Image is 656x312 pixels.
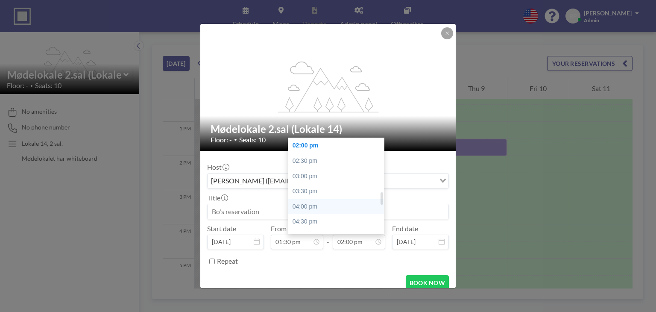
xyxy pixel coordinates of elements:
[208,204,448,219] input: Bo's reservation
[278,61,379,112] g: flex-grow: 1.2;
[209,175,385,186] span: [PERSON_NAME] ([EMAIL_ADDRESS][DOMAIN_NAME])
[271,224,287,233] label: From
[288,169,388,184] div: 03:00 pm
[327,227,329,246] span: -
[386,175,434,186] input: Search for option
[288,230,388,245] div: 05:00 pm
[207,224,236,233] label: Start date
[288,184,388,199] div: 03:30 pm
[217,257,238,265] label: Repeat
[211,123,446,135] h2: Mødelokale 2.sal (Lokale 14)
[392,224,418,233] label: End date
[207,194,227,202] label: Title
[207,163,228,171] label: Host
[288,214,388,230] div: 04:30 pm
[208,174,448,188] div: Search for option
[288,153,388,169] div: 02:30 pm
[406,275,449,290] button: BOOK NOW
[239,135,266,144] span: Seats: 10
[234,136,237,143] span: •
[288,199,388,215] div: 04:00 pm
[211,135,232,144] span: Floor: -
[288,138,388,153] div: 02:00 pm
